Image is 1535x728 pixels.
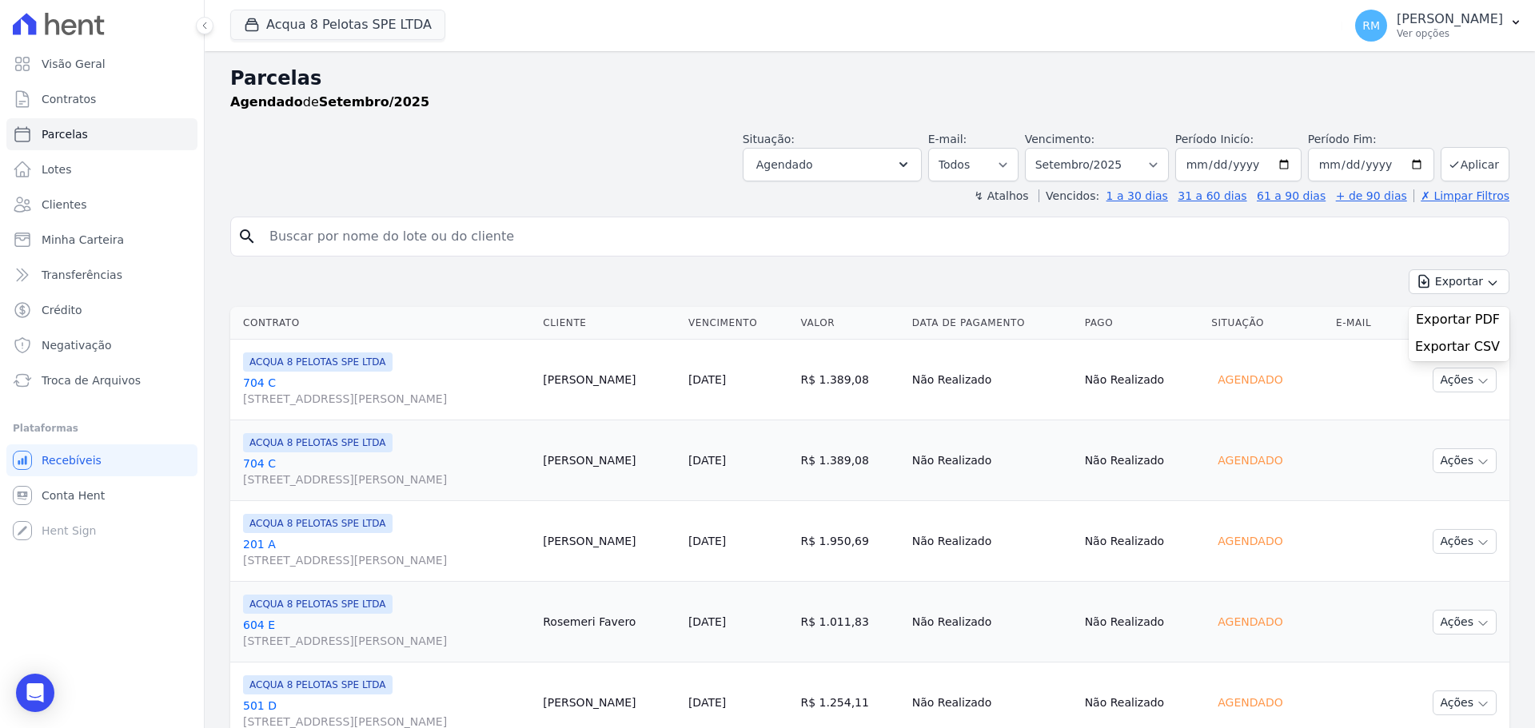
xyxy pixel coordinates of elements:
[1078,582,1206,662] td: Não Realizado
[1078,307,1206,340] th: Pago
[6,259,197,291] a: Transferências
[688,454,726,467] a: [DATE]
[260,221,1502,253] input: Buscar por nome do lote ou do cliente
[1397,27,1503,40] p: Ver opções
[536,340,682,420] td: [PERSON_NAME]
[536,420,682,501] td: [PERSON_NAME]
[1433,448,1497,473] button: Ações
[1211,530,1289,552] div: Agendado
[1178,189,1246,202] a: 31 a 60 dias
[756,155,813,174] span: Agendado
[1415,339,1500,355] span: Exportar CSV
[1433,690,1497,715] button: Ações
[42,372,141,388] span: Troca de Arquivos
[243,391,530,407] span: [STREET_ADDRESS][PERSON_NAME]
[243,536,530,568] a: 201 A[STREET_ADDRESS][PERSON_NAME]
[1415,339,1503,358] a: Exportar CSV
[6,83,197,115] a: Contratos
[1257,189,1326,202] a: 61 a 90 dias
[1433,368,1497,392] button: Ações
[794,501,905,582] td: R$ 1.950,69
[536,307,682,340] th: Cliente
[243,455,530,487] a: 704 C[STREET_ADDRESS][PERSON_NAME]
[42,302,82,318] span: Crédito
[1211,368,1289,391] div: Agendado
[230,94,303,109] strong: Agendado
[42,337,112,353] span: Negativação
[1342,3,1535,48] button: RM [PERSON_NAME] Ver opções
[6,153,197,185] a: Lotes
[743,148,922,181] button: Agendado
[42,197,86,213] span: Clientes
[928,133,967,145] label: E-mail:
[1211,449,1289,471] div: Agendado
[42,487,105,503] span: Conta Hent
[230,10,445,40] button: Acqua 8 Pelotas SPE LTDA
[1433,529,1497,554] button: Ações
[688,615,726,628] a: [DATE]
[1205,307,1330,340] th: Situação
[1308,131,1434,148] label: Período Fim:
[906,340,1078,420] td: Não Realizado
[243,471,530,487] span: [STREET_ADDRESS][PERSON_NAME]
[1397,11,1503,27] p: [PERSON_NAME]
[6,444,197,476] a: Recebíveis
[42,452,102,468] span: Recebíveis
[42,56,106,72] span: Visão Geral
[974,189,1028,202] label: ↯ Atalhos
[6,329,197,361] a: Negativação
[1078,420,1206,501] td: Não Realizado
[16,674,54,712] div: Open Intercom Messenger
[243,633,530,649] span: [STREET_ADDRESS][PERSON_NAME]
[42,126,88,142] span: Parcelas
[243,375,530,407] a: 704 C[STREET_ADDRESS][PERSON_NAME]
[1409,269,1509,294] button: Exportar
[688,696,726,709] a: [DATE]
[1025,133,1094,145] label: Vencimento:
[319,94,429,109] strong: Setembro/2025
[794,307,905,340] th: Valor
[6,48,197,80] a: Visão Geral
[243,552,530,568] span: [STREET_ADDRESS][PERSON_NAME]
[6,364,197,396] a: Troca de Arquivos
[1078,501,1206,582] td: Não Realizado
[42,91,96,107] span: Contratos
[230,307,536,340] th: Contrato
[243,617,530,649] a: 604 E[STREET_ADDRESS][PERSON_NAME]
[743,133,795,145] label: Situação:
[1039,189,1099,202] label: Vencidos:
[42,267,122,283] span: Transferências
[1078,340,1206,420] td: Não Realizado
[1211,691,1289,714] div: Agendado
[1211,611,1289,633] div: Agendado
[6,224,197,256] a: Minha Carteira
[906,420,1078,501] td: Não Realizado
[536,501,682,582] td: [PERSON_NAME]
[230,93,429,112] p: de
[6,118,197,150] a: Parcelas
[243,675,393,694] span: ACQUA 8 PELOTAS SPE LTDA
[688,535,726,547] a: [DATE]
[243,514,393,533] span: ACQUA 8 PELOTAS SPE LTDA
[1362,20,1380,31] span: RM
[906,501,1078,582] td: Não Realizado
[688,373,726,386] a: [DATE]
[1175,133,1254,145] label: Período Inicío:
[1433,610,1497,635] button: Ações
[230,64,1509,93] h2: Parcelas
[243,352,393,372] span: ACQUA 8 PELOTAS SPE LTDA
[42,161,72,177] span: Lotes
[1336,189,1407,202] a: + de 90 dias
[536,582,682,662] td: Rosemeri Favero
[42,232,124,248] span: Minha Carteira
[794,420,905,501] td: R$ 1.389,08
[906,582,1078,662] td: Não Realizado
[6,189,197,221] a: Clientes
[906,307,1078,340] th: Data de Pagamento
[682,307,795,340] th: Vencimento
[794,340,905,420] td: R$ 1.389,08
[243,595,393,614] span: ACQUA 8 PELOTAS SPE LTDA
[1106,189,1168,202] a: 1 a 30 dias
[237,227,257,246] i: search
[6,294,197,326] a: Crédito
